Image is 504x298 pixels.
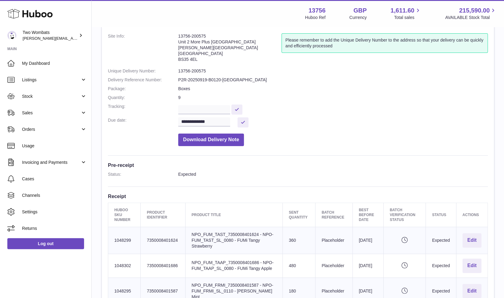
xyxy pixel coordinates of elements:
[352,203,383,227] th: Best Before Date
[141,203,185,227] th: Product Identifier
[22,77,80,83] span: Listings
[141,227,185,254] td: 7350008401624
[108,95,178,101] dt: Quantity:
[108,68,178,74] dt: Unique Delivery Number:
[22,226,87,231] span: Returns
[108,171,178,177] dt: Status:
[282,227,315,254] td: 360
[23,36,155,41] span: [PERSON_NAME][EMAIL_ADDRESS][PERSON_NAME][DOMAIN_NAME]
[22,110,80,116] span: Sales
[178,68,488,74] dd: 13756-200575
[178,171,488,177] dd: Expected
[7,238,84,249] a: Log out
[352,227,383,254] td: [DATE]
[108,162,488,168] h3: Pre-receipt
[22,61,87,66] span: My Dashboard
[108,86,178,92] dt: Package:
[108,254,141,278] td: 1048302
[462,259,481,273] button: Edit
[353,6,366,15] strong: GBP
[445,15,497,20] span: AVAILABLE Stock Total
[22,176,87,182] span: Cases
[426,227,456,254] td: Expected
[305,15,326,20] div: Huboo Ref
[22,143,87,149] span: Usage
[108,227,141,254] td: 1048299
[282,203,315,227] th: Sent Quantity
[178,95,488,101] dd: 9
[185,227,282,254] td: NPO_FUM_TAST_7350008401624 - NPO-FUM_TAST_SL_0080 - FUMi Tangy Strawberry
[22,94,80,99] span: Stock
[178,77,488,83] dd: P2R-20250919-B0120-[GEOGRAPHIC_DATA]
[108,193,488,200] h3: Receipt
[282,254,315,278] td: 480
[315,203,352,227] th: Batch Reference
[22,193,87,198] span: Channels
[108,203,141,227] th: Huboo SKU Number
[349,15,367,20] div: Currency
[462,233,481,248] button: Edit
[391,6,414,15] span: 1,611.60
[308,6,326,15] strong: 13756
[383,203,425,227] th: Batch Verification Status
[394,15,421,20] span: Total sales
[459,6,490,15] span: 215,590.00
[22,160,80,165] span: Invoicing and Payments
[141,254,185,278] td: 7350008401686
[108,77,178,83] dt: Delivery Reference Number:
[185,203,282,227] th: Product title
[315,227,352,254] td: Placeholder
[178,86,488,92] dd: Boxes
[22,127,80,132] span: Orders
[281,33,488,53] div: Please remember to add the Unique Delivery Number to the address so that your delivery can be qui...
[178,134,244,146] button: Download Delivery Note
[456,203,487,227] th: Actions
[315,254,352,278] td: Placeholder
[178,33,281,65] address: 13756-200575 Unit 2 More Plus [GEOGRAPHIC_DATA] [PERSON_NAME][GEOGRAPHIC_DATA] [GEOGRAPHIC_DATA] ...
[185,254,282,278] td: NPO_FUM_TAAP_7350008401686 - NPO-FUM_TAAP_SL_0080 - FUMi Tangy Apple
[108,33,178,65] dt: Site Info:
[22,209,87,215] span: Settings
[7,31,17,40] img: philip.carroll@twowombats.com
[352,254,383,278] td: [DATE]
[391,6,421,20] a: 1,611.60 Total sales
[108,117,178,127] dt: Due date:
[445,6,497,20] a: 215,590.00 AVAILABLE Stock Total
[426,254,456,278] td: Expected
[23,30,78,41] div: Two Wombats
[108,104,178,114] dt: Tracking:
[426,203,456,227] th: Status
